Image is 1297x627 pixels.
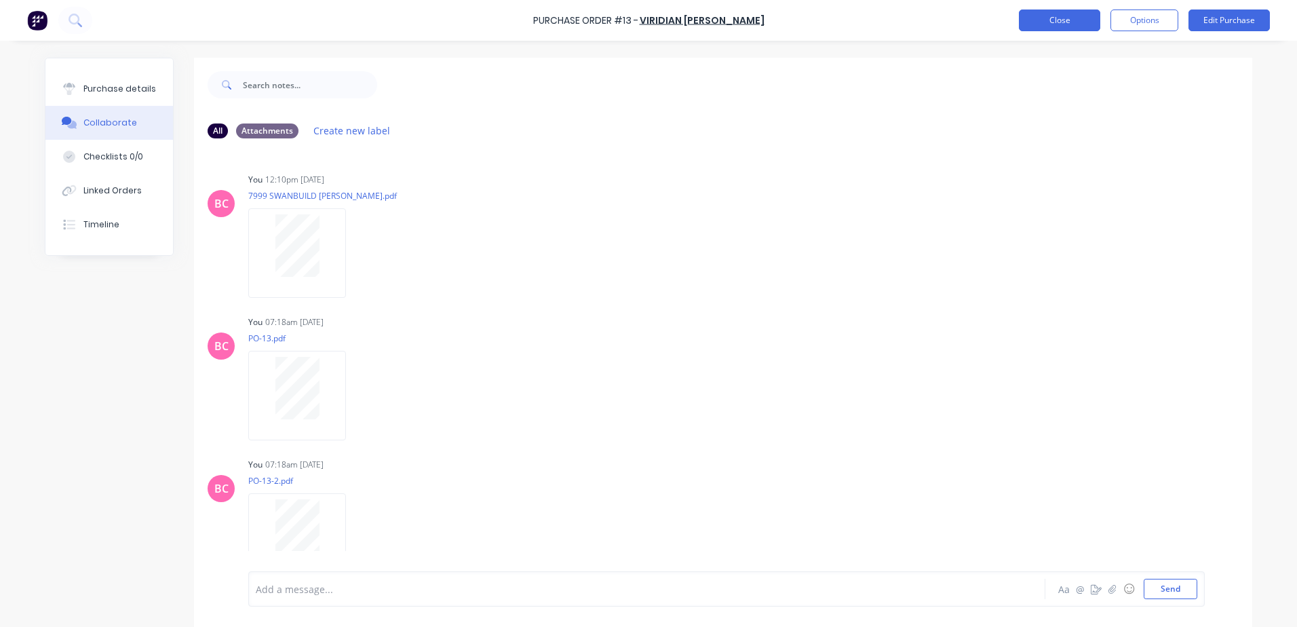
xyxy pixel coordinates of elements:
[248,316,263,328] div: You
[236,123,298,138] div: Attachments
[307,121,398,140] button: Create new label
[1188,9,1270,31] button: Edit Purchase
[265,459,324,471] div: 07:18am [DATE]
[214,480,229,497] div: BC
[265,174,324,186] div: 12:10pm [DATE]
[214,195,229,212] div: BC
[45,208,173,242] button: Timeline
[243,71,377,98] input: Search notes...
[1144,579,1197,599] button: Send
[83,151,143,163] div: Checklists 0/0
[248,190,397,202] p: 7999 SWANBUILD [PERSON_NAME].pdf
[83,218,119,231] div: Timeline
[248,332,360,344] p: PO-13.pdf
[248,459,263,471] div: You
[83,185,142,197] div: Linked Orders
[1056,581,1072,597] button: Aa
[248,174,263,186] div: You
[1110,9,1178,31] button: Options
[1121,581,1137,597] button: ☺
[208,123,228,138] div: All
[45,106,173,140] button: Collaborate
[45,174,173,208] button: Linked Orders
[214,338,229,354] div: BC
[533,14,638,28] div: Purchase Order #13 -
[83,117,137,129] div: Collaborate
[45,140,173,174] button: Checklists 0/0
[265,316,324,328] div: 07:18am [DATE]
[83,83,156,95] div: Purchase details
[45,72,173,106] button: Purchase details
[640,14,764,27] a: VIRIDIAN [PERSON_NAME]
[1019,9,1100,31] button: Close
[248,475,360,487] p: PO-13-2.pdf
[1072,581,1088,597] button: @
[27,10,47,31] img: Factory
